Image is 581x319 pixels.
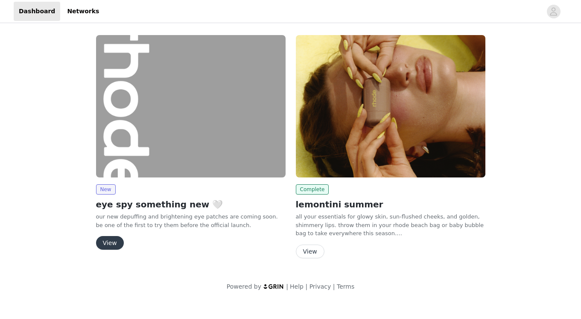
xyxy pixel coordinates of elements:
[296,213,485,238] p: all your essentials for glowy skin, sun-flushed cheeks, and golden, shimmery lips. throw them in ...
[290,283,304,290] a: Help
[227,283,261,290] span: Powered by
[96,213,286,229] p: our new depuffing and brightening eye patches are coming soon. be one of the first to try them be...
[296,248,324,255] a: View
[96,240,124,246] a: View
[296,35,485,177] img: rhode skin
[309,283,331,290] a: Privacy
[96,198,286,211] h2: eye spy something new 🤍
[305,283,307,290] span: |
[62,2,104,21] a: Networks
[337,283,354,290] a: Terms
[96,35,286,177] img: rhode skin
[263,284,284,289] img: logo
[296,198,485,211] h2: lemontini summer
[96,236,124,250] button: View
[14,2,60,21] a: Dashboard
[549,5,558,18] div: avatar
[286,283,288,290] span: |
[296,245,324,258] button: View
[296,184,329,195] span: Complete
[96,184,116,195] span: New
[333,283,335,290] span: |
